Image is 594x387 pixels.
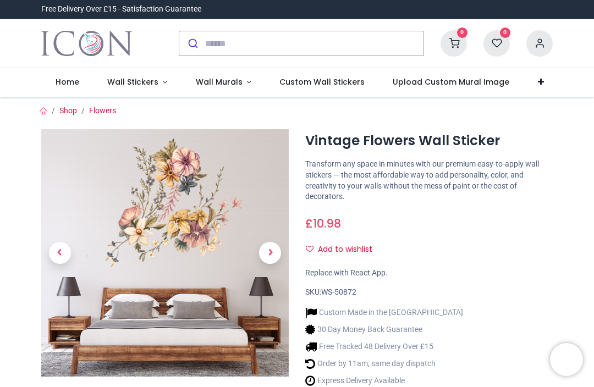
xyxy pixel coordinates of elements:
[322,4,553,15] iframe: Customer reviews powered by Trustpilot
[306,245,313,253] i: Add to wishlist
[305,375,463,386] li: Express Delivery Available
[41,129,289,377] img: Vintage Flowers Wall Sticker
[41,28,132,59] a: Logo of Icon Wall Stickers
[41,28,132,59] img: Icon Wall Stickers
[550,343,583,376] iframe: Brevo live chat
[252,167,289,340] a: Next
[305,131,553,150] h1: Vintage Flowers Wall Sticker
[279,76,365,87] span: Custom Wall Stickers
[93,68,182,97] a: Wall Stickers
[305,240,382,259] button: Add to wishlistAdd to wishlist
[483,38,510,47] a: 0
[305,341,463,352] li: Free Tracked 48 Delivery Over £15
[107,76,158,87] span: Wall Stickers
[179,31,205,56] button: Submit
[393,76,509,87] span: Upload Custom Mural Image
[196,76,243,87] span: Wall Murals
[59,106,77,115] a: Shop
[457,27,468,38] sup: 0
[41,4,201,15] div: Free Delivery Over £15 - Satisfaction Guarantee
[321,288,356,296] span: WS-50872
[305,358,463,369] li: Order by 11am, same day dispatch
[313,215,341,231] span: 10.98
[259,242,281,264] span: Next
[305,307,463,318] li: Custom Made in the [GEOGRAPHIC_DATA]
[500,27,510,38] sup: 0
[56,76,79,87] span: Home
[89,106,116,115] a: Flowers
[49,242,71,264] span: Previous
[41,167,79,340] a: Previous
[305,159,553,202] p: Transform any space in minutes with our premium easy-to-apply wall stickers — the most affordable...
[441,38,467,47] a: 0
[305,268,553,279] div: Replace with React App.
[305,287,553,298] div: SKU:
[182,68,266,97] a: Wall Murals
[305,324,463,335] li: 30 Day Money Back Guarantee
[305,215,341,231] span: £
